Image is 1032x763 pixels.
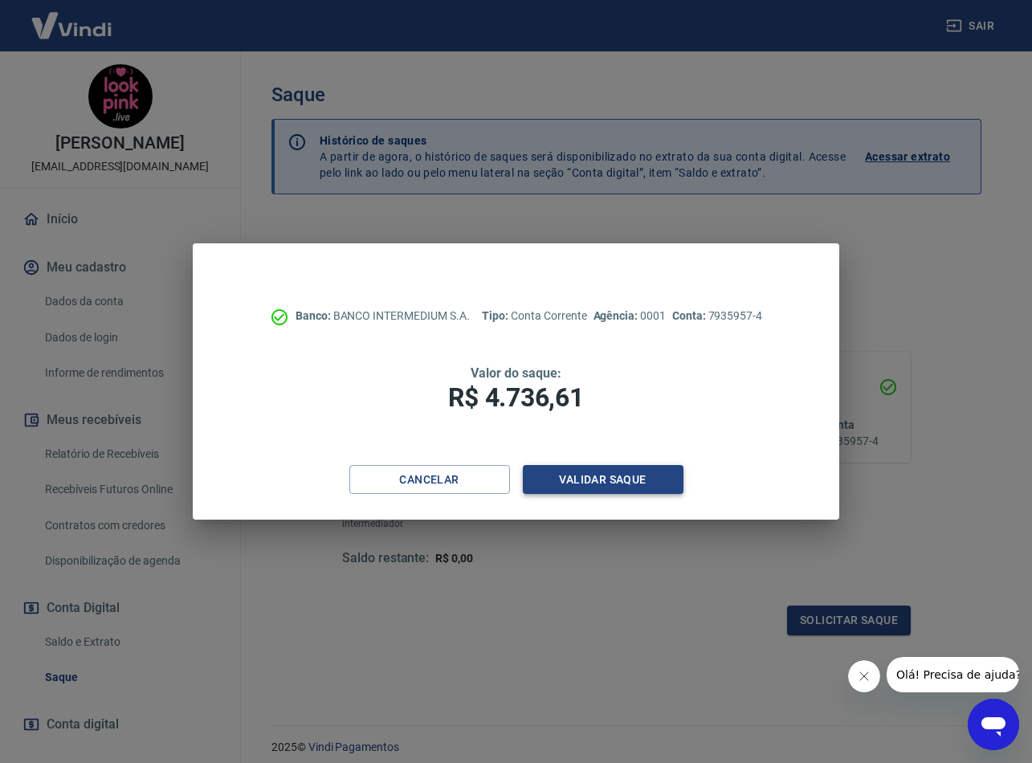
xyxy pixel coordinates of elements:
iframe: Fechar mensagem [848,660,880,692]
span: Agência: [594,309,641,322]
span: Banco: [296,309,333,322]
p: 7935957-4 [672,308,762,324]
span: Conta: [672,309,708,322]
span: Tipo: [482,309,511,322]
iframe: Botão para abrir a janela de mensagens [968,699,1019,750]
p: BANCO INTERMEDIUM S.A. [296,308,470,324]
p: Conta Corrente [482,308,586,324]
span: Olá! Precisa de ajuda? [10,11,135,24]
p: 0001 [594,308,666,324]
span: R$ 4.736,61 [448,382,583,413]
button: Cancelar [349,465,510,495]
iframe: Mensagem da empresa [887,657,1019,692]
button: Validar saque [523,465,683,495]
span: Valor do saque: [471,365,561,381]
